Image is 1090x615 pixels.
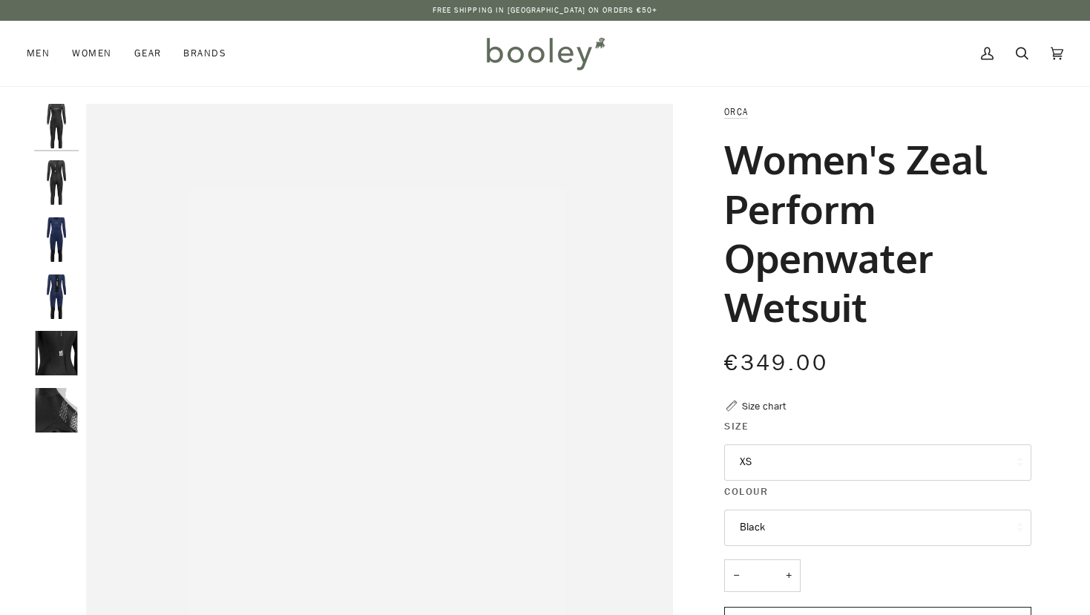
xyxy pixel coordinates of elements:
button: − [724,559,748,593]
span: Men [27,46,50,61]
button: XS [724,444,1031,481]
div: Size chart [742,398,786,414]
img: Orca Women's Zeal Perform Openwater Wetsuit Black - Booley Galway [34,388,79,433]
span: €349.00 [724,348,828,378]
input: Quantity [724,559,801,593]
h1: Women's Zeal Perform Openwater Wetsuit [724,134,1020,331]
button: + [777,559,801,593]
img: Orca Women's Zeal Perform Openwater Wetsuit Black - Booley Galway [34,104,79,148]
span: Gear [134,46,162,61]
a: Gear [123,21,173,86]
span: Women [72,46,111,61]
span: Brands [183,46,226,61]
img: Orca Women's Zeal Perform Openwater Wetsuit Black - Booley Galway [34,217,79,262]
p: Free Shipping in [GEOGRAPHIC_DATA] on Orders €50+ [433,4,658,16]
button: Black [724,510,1031,546]
span: Size [724,418,749,434]
img: Orca Women's Zeal Perform Openwater Wetsuit Black - Booley Galway [34,160,79,205]
a: Orca [724,105,748,118]
a: Women [61,21,122,86]
img: Booley [480,32,610,75]
a: Brands [172,21,237,86]
a: Men [27,21,61,86]
img: Orca Women's Zeal Perform Openwater Wetsuit Black - Booley Galway [34,274,79,319]
span: Colour [724,484,768,499]
img: Orca Women's Zeal Perform Openwater Wetsuit Black - Booley Galway [34,331,79,375]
